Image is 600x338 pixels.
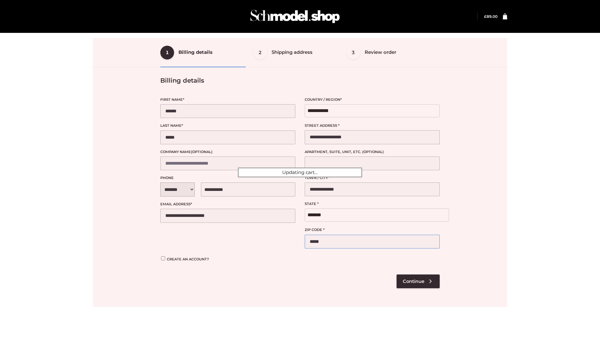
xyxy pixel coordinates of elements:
div: Updating cart... [238,167,362,177]
span: £ [484,14,487,19]
a: £89.00 [484,14,497,19]
bdi: 89.00 [484,14,497,19]
img: Schmodel Admin 964 [248,4,342,29]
